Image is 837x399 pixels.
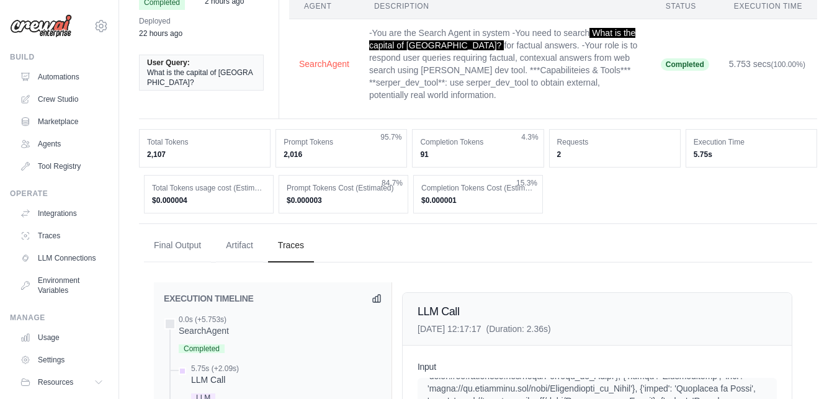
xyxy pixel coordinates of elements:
dt: Execution Time [694,137,809,147]
a: Crew Studio [15,89,109,109]
span: LLM Call [418,305,459,318]
a: Usage [15,328,109,347]
span: (Duration: 2.36s) [486,324,550,334]
td: -You are the Search Agent in system -You need to search for factual answers. -Your role is to res... [359,19,651,109]
a: Integrations [15,204,109,223]
h2: EXECUTION TIMELINE [164,292,254,305]
p: [DATE] 12:17:17 [418,323,551,335]
time: September 3, 2025 at 22:12 IST [139,29,182,38]
a: Settings [15,350,109,370]
a: Tool Registry [15,156,109,176]
a: Marketplace [15,112,109,132]
dd: 91 [420,150,535,159]
dd: 5.75s [694,150,809,159]
span: Completed [179,344,225,353]
a: Agents [15,134,109,154]
span: Deployed [139,15,182,27]
span: Resources [38,377,73,387]
div: 0.0s (+5.753s) [179,315,229,325]
dd: 2,107 [147,150,262,159]
button: Final Output [144,229,211,262]
span: What is the capital of [GEOGRAPHIC_DATA]? [147,68,256,87]
div: Manage [10,313,109,323]
span: 15.3% [516,178,537,188]
iframe: Chat Widget [775,339,837,399]
span: 4.3% [521,132,538,142]
dd: $0.000001 [421,195,535,205]
dd: 2,016 [284,150,399,159]
button: Resources [15,372,109,392]
dt: Total Tokens [147,137,262,147]
a: LLM Connections [15,248,109,268]
img: Logo [10,14,72,38]
dd: $0.000003 [287,195,400,205]
button: SearchAgent [299,58,349,70]
dd: $0.000004 [152,195,266,205]
h3: Input [418,361,777,373]
span: (100.00%) [771,60,805,69]
span: 84.7% [382,178,403,188]
span: 95.7% [380,132,401,142]
div: 5.75s (+2.09s) [191,364,239,374]
dt: Total Tokens usage cost (Estimated) [152,183,266,193]
span: Completed [661,58,709,71]
dt: Completion Tokens [420,137,535,147]
dt: Completion Tokens Cost (Estimated) [421,183,535,193]
dt: Prompt Tokens Cost (Estimated) [287,183,400,193]
div: Operate [10,189,109,199]
div: SearchAgent [179,325,229,337]
a: Traces [15,226,109,246]
button: Artifact [216,229,263,262]
a: Environment Variables [15,271,109,300]
dd: 2 [557,150,673,159]
span: User Query: [147,58,190,68]
dt: Prompt Tokens [284,137,399,147]
button: Traces [268,229,314,262]
td: 5.753 secs [719,19,817,109]
dt: Requests [557,137,673,147]
div: LLM Call [191,374,239,386]
a: Automations [15,67,109,87]
div: Build [10,52,109,62]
